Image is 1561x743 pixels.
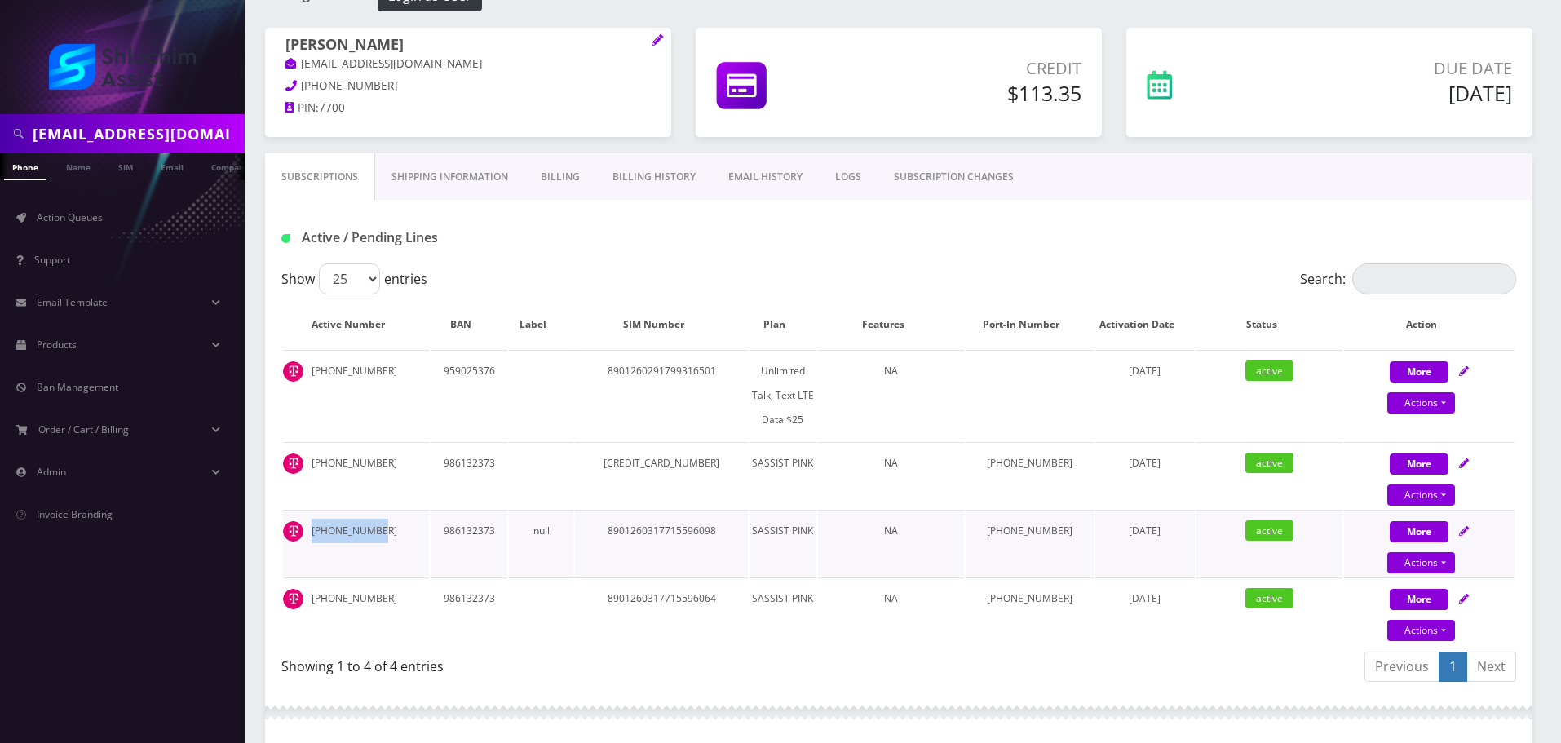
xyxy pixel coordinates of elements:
a: Shipping Information [375,153,524,201]
a: 1 [1439,652,1467,682]
h1: [PERSON_NAME] [285,36,651,55]
td: SASSIST PINK [750,442,816,508]
td: [PHONE_NUMBER] [966,442,1094,508]
label: Show entries [281,263,427,294]
span: active [1245,520,1293,541]
span: [DATE] [1129,591,1161,605]
th: SIM Number: activate to sort column ascending [575,301,748,348]
th: Features: activate to sort column ascending [818,301,964,348]
td: SASSIST PINK [750,510,816,576]
td: 8901260317715596098 [575,510,748,576]
a: Actions [1387,484,1455,506]
span: Action Queues [37,210,103,224]
h1: Active / Pending Lines [281,230,677,245]
img: t_img.png [283,361,303,382]
img: t_img.png [283,453,303,474]
td: NA [818,577,964,643]
span: Ban Management [37,380,118,394]
a: Subscriptions [265,153,375,201]
a: PIN: [285,100,319,117]
td: [PHONE_NUMBER] [283,350,429,440]
img: Active / Pending Lines [281,234,290,243]
label: Search: [1300,263,1516,294]
a: Billing [524,153,596,201]
span: Admin [37,465,66,479]
td: Unlimited Talk, Text LTE Data $25 [750,350,816,440]
th: Active Number: activate to sort column ascending [283,301,429,348]
span: [PHONE_NUMBER] [301,78,397,93]
span: active [1245,453,1293,473]
span: active [1245,588,1293,608]
td: [CREDIT_CARD_NUMBER] [575,442,748,508]
span: 7700 [319,100,345,115]
button: More [1390,589,1448,610]
span: Products [37,338,77,352]
a: Actions [1387,620,1455,641]
span: Order / Cart / Billing [38,422,129,436]
img: t_img.png [283,589,303,609]
a: Email [153,153,192,179]
td: SASSIST PINK [750,577,816,643]
th: Status: activate to sort column ascending [1196,301,1342,348]
a: SUBSCRIPTION CHANGES [878,153,1030,201]
button: More [1390,361,1448,383]
td: 986132373 [431,442,507,508]
th: BAN: activate to sort column ascending [431,301,507,348]
p: Due Date [1276,56,1512,81]
a: Next [1466,652,1516,682]
img: Shluchim Assist [49,44,196,90]
a: Previous [1364,652,1439,682]
input: Search in Company [33,118,241,149]
td: 8901260291799316501 [575,350,748,440]
th: Plan: activate to sort column ascending [750,301,816,348]
a: SIM [110,153,141,179]
span: Email Template [37,295,108,309]
a: LOGS [819,153,878,201]
span: active [1245,360,1293,381]
span: Invoice Branding [37,507,113,521]
td: 959025376 [431,350,507,440]
a: [EMAIL_ADDRESS][DOMAIN_NAME] [285,56,482,73]
a: Billing History [596,153,712,201]
button: More [1390,521,1448,542]
td: [PHONE_NUMBER] [283,510,429,576]
th: Label: activate to sort column ascending [509,301,573,348]
a: Phone [4,153,46,180]
h5: [DATE] [1276,81,1512,105]
button: More [1390,453,1448,475]
select: Showentries [319,263,380,294]
div: Showing 1 to 4 of 4 entries [281,650,887,676]
td: 8901260317715596064 [575,577,748,643]
td: [PHONE_NUMBER] [966,510,1094,576]
img: t_img.png [283,521,303,542]
th: Port-In Number: activate to sort column ascending [966,301,1094,348]
h5: $113.35 [878,81,1081,105]
th: Activation Date: activate to sort column ascending [1095,301,1195,348]
a: Company [203,153,258,179]
td: [PHONE_NUMBER] [966,577,1094,643]
input: Search: [1352,263,1516,294]
p: Credit [878,56,1081,81]
a: Actions [1387,552,1455,573]
a: Name [58,153,99,179]
span: Support [34,253,70,267]
th: Action: activate to sort column ascending [1344,301,1515,348]
span: [DATE] [1129,364,1161,378]
td: NA [818,350,964,440]
td: [PHONE_NUMBER] [283,442,429,508]
span: [DATE] [1129,456,1161,470]
a: Actions [1387,392,1455,414]
td: null [509,510,573,576]
a: EMAIL HISTORY [712,153,819,201]
td: [PHONE_NUMBER] [283,577,429,643]
td: 986132373 [431,510,507,576]
span: [DATE] [1129,524,1161,537]
td: 986132373 [431,577,507,643]
td: NA [818,510,964,576]
td: NA [818,442,964,508]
